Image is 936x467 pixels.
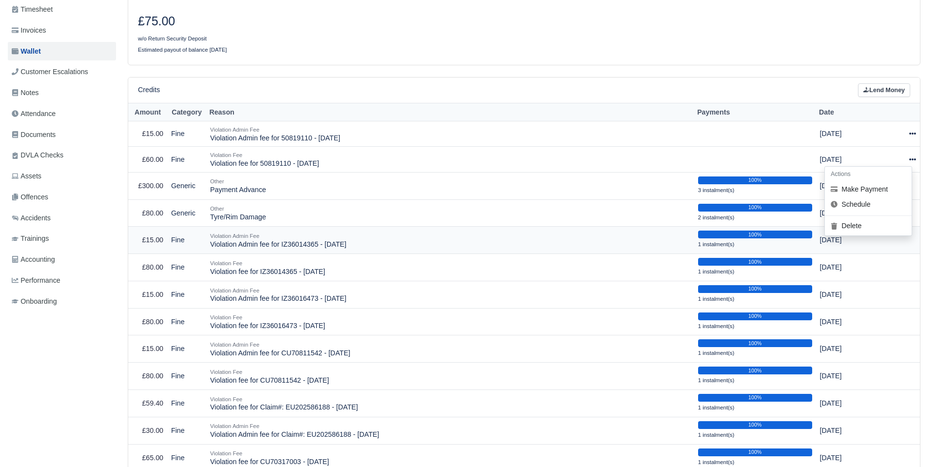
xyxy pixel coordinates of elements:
a: Onboarding [8,292,116,311]
td: [DATE] [816,335,879,363]
a: Performance [8,271,116,290]
td: [DATE] [816,199,879,227]
div: 100% [698,394,812,402]
span: Documents [12,129,56,140]
div: 100% [698,176,812,184]
td: Payment Advance [206,172,694,199]
span: DVLA Checks [12,150,63,161]
small: 1 instalment(s) [698,241,735,247]
td: [DATE] [816,227,879,254]
a: DVLA Checks [8,146,116,165]
small: 1 instalment(s) [698,377,735,383]
td: £15.00 [128,227,167,254]
small: 1 instalment(s) [698,459,735,465]
td: Fine [167,281,206,308]
td: £15.00 [128,281,167,308]
small: w/o Return Security Deposit [138,36,207,41]
div: 100% [698,312,812,320]
small: Violation Admin Fee [210,423,259,429]
a: Lend Money [858,83,910,97]
div: 100% [698,258,812,266]
div: 100% [698,204,812,212]
td: [DATE] [816,417,879,444]
td: Fine [167,227,206,254]
td: [DATE] [816,281,879,308]
small: 3 instalment(s) [698,187,735,193]
h6: Credits [138,86,160,94]
small: Violation Fee [210,369,242,375]
td: Fine [167,254,206,281]
a: Accidents [8,209,116,228]
td: [DATE] [816,308,879,335]
span: Offences [12,192,48,203]
td: Violation Admin fee for IZ36016473 - [DATE] [206,281,694,308]
td: £80.00 [128,363,167,390]
small: 1 instalment(s) [698,405,735,410]
td: £300.00 [128,172,167,199]
a: Offences [8,188,116,207]
span: Notes [12,87,39,98]
td: £59.40 [128,389,167,417]
small: 1 instalment(s) [698,269,735,274]
th: Reason [206,103,694,121]
small: 1 instalment(s) [698,350,735,356]
small: 2 instalment(s) [698,214,735,220]
small: Violation Fee [210,314,242,320]
td: Violation fee for IZ36014365 - [DATE] [206,254,694,281]
a: Assets [8,167,116,186]
th: Payments [694,103,816,121]
td: Tyre/Rim Damage [206,199,694,227]
td: Violation fee for Claim#: EU202586188 - [DATE] [206,389,694,417]
td: Fine [167,335,206,363]
a: Invoices [8,21,116,40]
td: £15.00 [128,121,167,147]
a: Attendance [8,104,116,123]
td: [DATE] [816,147,879,173]
td: Violation Admin fee for Claim#: EU202586188 - [DATE] [206,417,694,444]
span: Accidents [12,213,51,224]
a: Wallet [8,42,116,61]
div: 100% [698,339,812,347]
span: Timesheet [12,4,53,15]
td: Violation Admin fee for CU70811542 - [DATE] [206,335,694,363]
td: Violation Admin fee for IZ36014365 - [DATE] [206,227,694,254]
button: Delete [825,220,912,232]
span: Performance [12,275,60,286]
small: 1 instalment(s) [698,296,735,302]
small: Violation Admin Fee [210,342,259,348]
span: Trainings [12,233,49,244]
span: Attendance [12,108,56,119]
div: 100% [698,231,812,238]
td: Fine [167,308,206,335]
td: Violation Admin fee for 50819110 - [DATE] [206,121,694,147]
h3: £75.00 [138,14,517,29]
th: Amount [128,103,167,121]
td: Fine [167,147,206,173]
small: Violation Admin Fee [210,127,259,133]
td: Fine [167,121,206,147]
span: Invoices [12,25,46,36]
small: Violation Admin Fee [210,288,259,293]
div: 100% [698,421,812,429]
td: Violation fee for 50819110 - [DATE] [206,147,694,173]
td: Fine [167,363,206,390]
span: Customer Escalations [12,66,88,78]
small: Other [210,206,224,212]
a: Trainings [8,229,116,248]
td: Generic [167,199,206,227]
small: Violation Fee [210,260,242,266]
iframe: Chat Widget [887,420,936,467]
div: 100% [698,285,812,293]
a: Schedule [825,196,912,212]
small: Other [210,178,224,184]
td: [DATE] [816,363,879,390]
span: Assets [12,171,41,182]
td: Fine [167,389,206,417]
button: Make Payment [825,182,912,197]
span: Accounting [12,254,55,265]
td: Fine [167,417,206,444]
small: Violation Fee [210,152,242,158]
td: £80.00 [128,308,167,335]
td: Violation fee for IZ36016473 - [DATE] [206,308,694,335]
